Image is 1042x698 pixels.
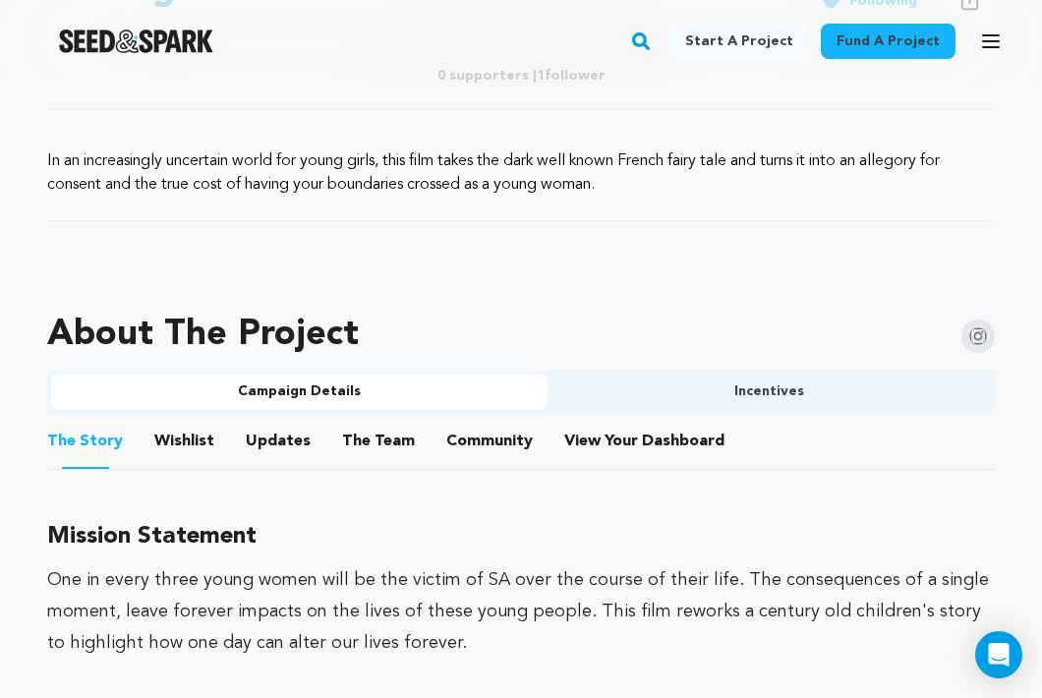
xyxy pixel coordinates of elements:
[548,375,991,410] button: Incentives
[47,564,995,659] div: One in every three young women will be the victim of SA over the course of their life. The conseq...
[446,430,533,453] span: Community
[564,430,728,453] span: Your
[59,29,213,53] img: Seed&Spark Logo Dark Mode
[47,316,359,355] h1: About The Project
[669,24,809,59] a: Start a project
[47,430,123,453] span: Story
[47,149,995,197] p: In an increasingly uncertain world for young girls, this film takes the dark well known French fa...
[246,430,311,453] span: Updates
[961,320,995,353] img: Seed&Spark Instagram Icon
[975,631,1022,678] div: Open Intercom Messenger
[642,430,724,453] span: Dashboard
[154,430,214,453] span: Wishlist
[342,430,415,453] span: Team
[564,430,728,453] a: ViewYourDashboard
[59,29,213,53] a: Seed&Spark Homepage
[51,375,548,410] button: Campaign Details
[47,430,76,453] span: The
[821,24,955,59] a: Fund a project
[47,517,995,556] h3: Mission Statement
[342,430,371,453] span: The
